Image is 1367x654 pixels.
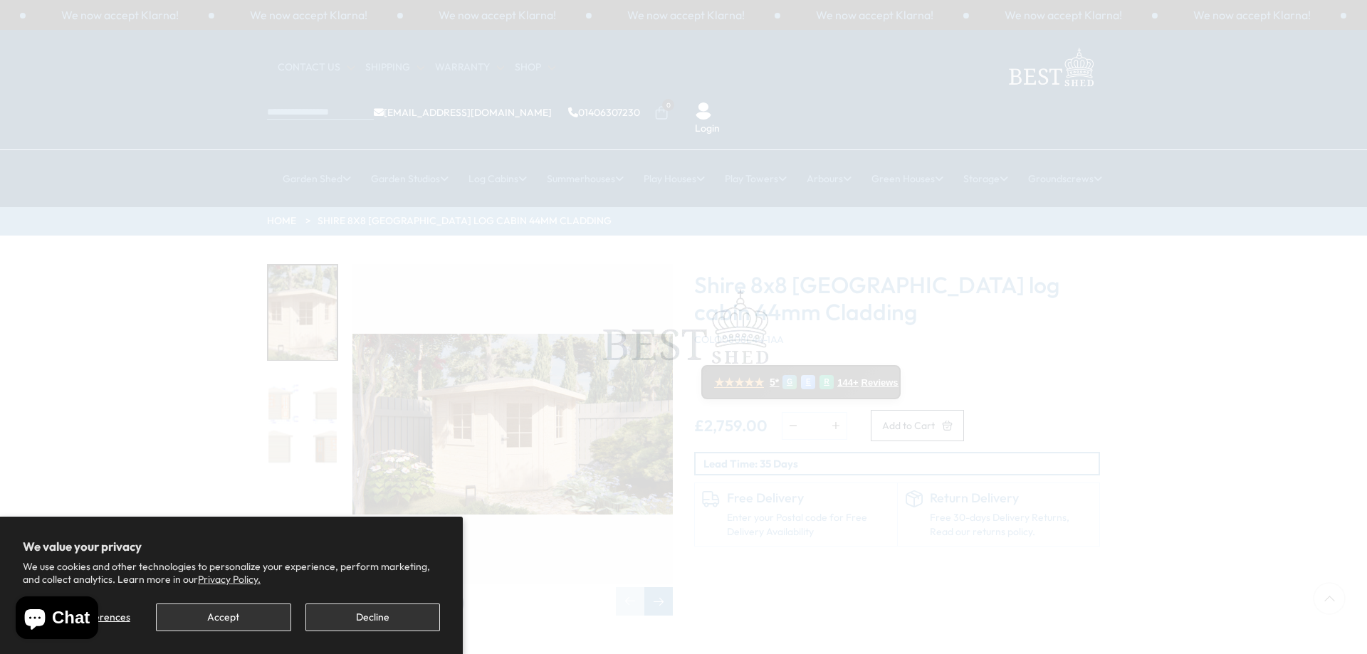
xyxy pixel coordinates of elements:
[23,560,440,586] p: We use cookies and other technologies to personalize your experience, perform marketing, and coll...
[198,573,261,586] a: Privacy Policy.
[305,603,440,631] button: Decline
[23,539,440,554] h2: We value your privacy
[156,603,290,631] button: Accept
[11,596,103,643] inbox-online-store-chat: Shopify online store chat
